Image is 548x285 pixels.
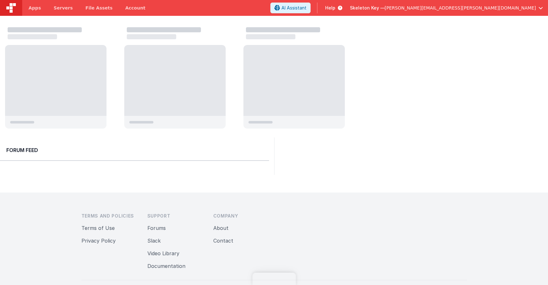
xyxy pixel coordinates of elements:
[213,213,269,219] h3: Company
[325,5,335,11] span: Help
[350,5,385,11] span: Skeleton Key —
[213,225,229,231] a: About
[147,237,161,244] button: Slack
[147,224,166,232] button: Forums
[81,237,116,244] a: Privacy Policy
[213,237,233,244] button: Contact
[29,5,41,11] span: Apps
[6,146,263,154] h2: Forum Feed
[147,213,203,219] h3: Support
[213,224,229,232] button: About
[54,5,73,11] span: Servers
[147,237,161,244] a: Slack
[270,3,311,13] button: AI Assistant
[281,5,306,11] span: AI Assistant
[86,5,113,11] span: File Assets
[147,262,185,270] button: Documentation
[147,250,179,257] button: Video Library
[81,213,137,219] h3: Terms and Policies
[350,5,543,11] button: Skeleton Key — [PERSON_NAME][EMAIL_ADDRESS][PERSON_NAME][DOMAIN_NAME]
[385,5,536,11] span: [PERSON_NAME][EMAIL_ADDRESS][PERSON_NAME][DOMAIN_NAME]
[81,225,115,231] a: Terms of Use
